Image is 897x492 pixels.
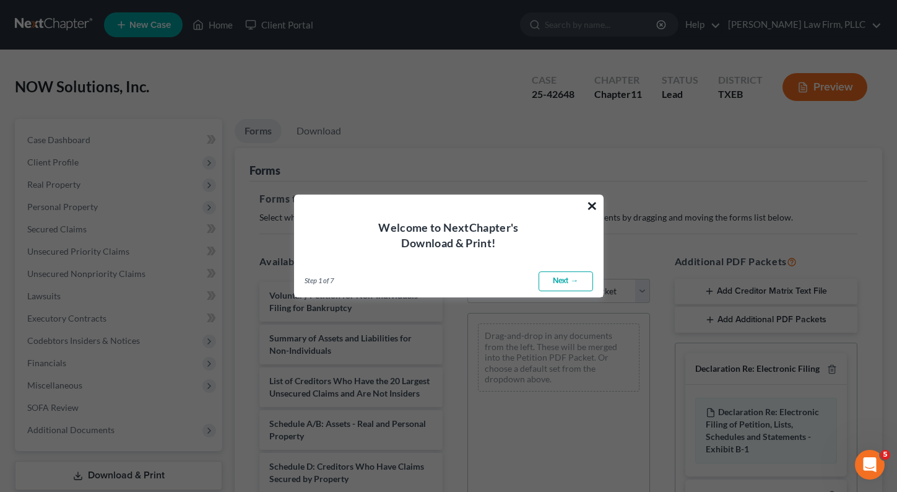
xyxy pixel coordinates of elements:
button: × [586,196,598,216]
span: 5 [880,450,890,460]
iframe: Intercom live chat [855,450,885,480]
h4: Welcome to NextChapter's Download & Print! [310,220,588,251]
a: Next → [539,271,593,291]
span: Step 1 of 7 [305,276,334,286]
